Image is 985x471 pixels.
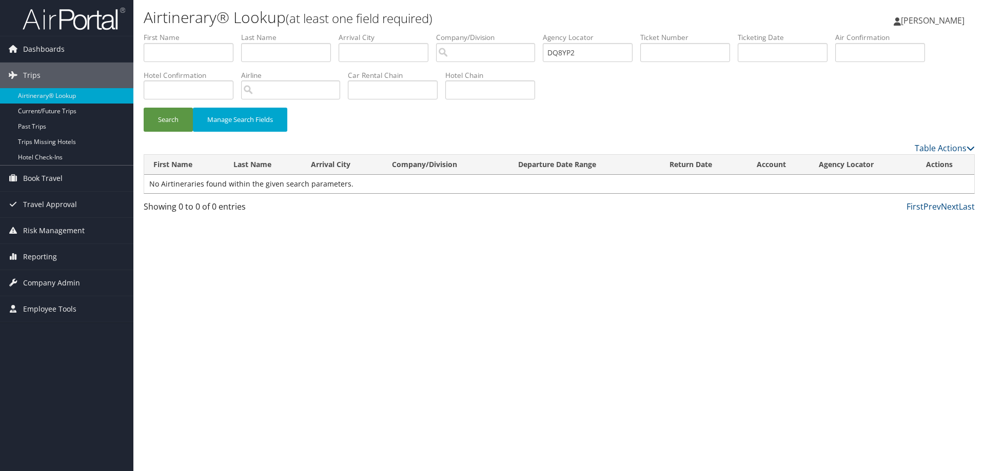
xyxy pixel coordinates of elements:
[241,70,348,80] label: Airline
[660,155,748,175] th: Return Date: activate to sort column ascending
[144,7,698,28] h1: Airtinerary® Lookup
[23,36,65,62] span: Dashboards
[509,155,660,175] th: Departure Date Range: activate to sort column ascending
[941,201,959,212] a: Next
[23,7,125,31] img: airportal-logo.png
[23,63,41,88] span: Trips
[144,200,340,218] div: Showing 0 to 0 of 0 entries
[144,108,193,132] button: Search
[23,296,76,322] span: Employee Tools
[23,192,77,217] span: Travel Approval
[23,270,80,296] span: Company Admin
[23,166,63,191] span: Book Travel
[339,32,436,43] label: Arrival City
[835,32,933,43] label: Air Confirmation
[901,15,964,26] span: [PERSON_NAME]
[917,155,974,175] th: Actions
[193,108,287,132] button: Manage Search Fields
[286,10,432,27] small: (at least one field required)
[302,155,383,175] th: Arrival City: activate to sort column ascending
[445,70,543,80] label: Hotel Chain
[738,32,835,43] label: Ticketing Date
[383,155,508,175] th: Company/Division
[959,201,975,212] a: Last
[810,155,917,175] th: Agency Locator: activate to sort column ascending
[144,175,974,193] td: No Airtineraries found within the given search parameters.
[144,32,241,43] label: First Name
[23,218,85,243] span: Risk Management
[436,32,543,43] label: Company/Division
[23,244,57,270] span: Reporting
[224,155,302,175] th: Last Name: activate to sort column ascending
[543,32,640,43] label: Agency Locator
[241,32,339,43] label: Last Name
[144,70,241,80] label: Hotel Confirmation
[747,155,810,175] th: Account: activate to sort column ascending
[923,201,941,212] a: Prev
[640,32,738,43] label: Ticket Number
[348,70,445,80] label: Car Rental Chain
[144,155,224,175] th: First Name: activate to sort column ascending
[915,142,975,154] a: Table Actions
[907,201,923,212] a: First
[894,5,975,36] a: [PERSON_NAME]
